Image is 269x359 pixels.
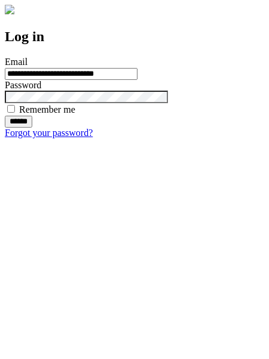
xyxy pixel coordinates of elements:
[5,5,14,14] img: logo-4e3dc11c47720685a147b03b5a06dd966a58ff35d612b21f08c02c0306f2b779.png
[5,29,264,45] h2: Log in
[5,80,41,90] label: Password
[5,57,27,67] label: Email
[5,128,93,138] a: Forgot your password?
[19,104,75,114] label: Remember me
